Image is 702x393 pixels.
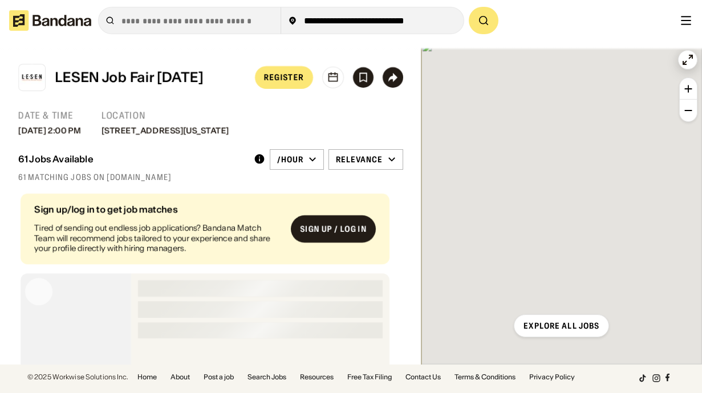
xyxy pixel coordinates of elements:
[55,69,204,86] div: LESEN Job Fair [DATE]
[34,204,282,214] div: Sign up/log in to get job matches
[171,374,190,380] a: About
[18,126,81,136] div: [DATE] 2:00 PM
[18,109,92,121] div: Date & Time
[300,224,367,234] div: Sign up / Log in
[264,73,304,81] div: Register
[247,374,286,380] a: Search Jobs
[102,109,241,121] div: Location
[137,374,157,380] a: Home
[336,154,383,165] div: Relevance
[455,374,516,380] a: Terms & Conditions
[34,223,282,254] div: Tired of sending out endless job applications? Bandana Match Team will recommend jobs tailored to...
[347,374,392,380] a: Free Tax Filing
[405,374,441,380] a: Contact Us
[524,322,599,330] div: Explore all jobs
[18,64,46,91] a: Lower East Side Employment Network (LESEN) logo
[27,374,128,380] div: © 2025 Workwise Solutions Inc.
[18,154,94,165] div: 61 Jobs Available
[300,374,334,380] a: Resources
[204,374,234,380] a: Post a job
[18,172,403,182] div: 61 matching jobs on [DOMAIN_NAME]
[529,374,575,380] a: Privacy Policy
[102,126,229,136] div: [STREET_ADDRESS][US_STATE]
[18,189,403,367] div: grid
[9,10,91,31] img: Bandana logotype
[277,154,304,165] div: /hour
[19,64,45,91] img: Lower East Side Employment Network (LESEN) logo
